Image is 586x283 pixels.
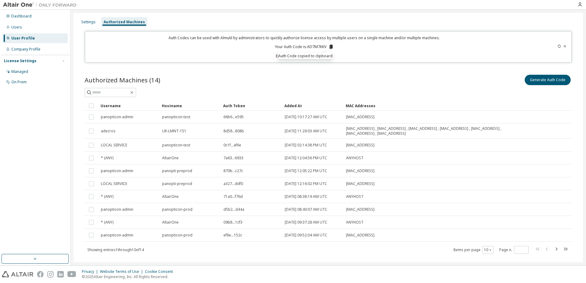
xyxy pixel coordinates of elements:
span: AltairOne [162,194,179,199]
span: [MAC_ADDRESS] [346,115,375,119]
span: ANYHOST [346,220,363,225]
span: AltairOne [162,220,179,225]
span: [MAC_ADDRESS] [346,181,375,186]
span: panopticon-admin [101,115,133,119]
span: panopticon-admin [101,233,133,238]
span: [DATE] 08:38:19 AM UTC [285,194,327,199]
span: UK-LMNT-151 [162,129,186,134]
span: 66b6...e595 [223,115,244,119]
div: License Settings [4,58,36,63]
div: Cookie Consent [145,269,177,274]
p: Your Auth Code is: AD7M7KKV [275,44,334,50]
div: User Profile [11,36,35,41]
span: LOCAL SERVICE [101,181,127,186]
div: On Prem [11,80,27,85]
div: Username [101,101,157,111]
div: Auth Token [223,101,280,111]
span: [DATE] 09:37:28 AM UTC [285,220,327,225]
span: [MAC_ADDRESS] [346,207,375,212]
div: Users [11,25,22,30]
span: panopticon-prod [162,207,192,212]
img: Altair One [3,2,80,8]
span: [MAC_ADDRESS] [346,168,375,173]
span: [DATE] 10:17:27 AM UTC [285,115,327,119]
span: panopticon-admin [101,207,133,212]
span: adecros [101,129,116,134]
span: 0c1f...af6e [223,143,241,148]
span: Items per page [453,246,494,254]
div: MAC Addresses [346,101,504,111]
span: 8d58...808b [223,129,244,134]
span: Page n. [499,246,529,254]
div: Dashboard [11,14,32,19]
div: Website Terms of Use [100,269,145,274]
span: [DATE] 02:14:38 PM UTC [285,143,327,148]
span: [DATE] 11:29:03 AM UTC [285,129,327,134]
span: d5b2...d44a [223,207,244,212]
span: [DATE] 12:05:22 PM UTC [285,168,327,173]
span: ANYHOST [346,194,363,199]
span: * (ANY) [101,156,113,160]
span: panopticon-admin [101,168,133,173]
span: panopti-preprod [162,168,192,173]
span: * (ANY) [101,220,113,225]
span: panopticon-test [162,143,190,148]
span: [DATE] 12:04:56 PM UTC [285,156,327,160]
span: * (ANY) [101,194,113,199]
span: ANYHOST [346,156,363,160]
button: 10 [484,247,492,252]
div: Authorized Machines [104,20,145,25]
div: Managed [11,69,28,74]
img: facebook.svg [37,271,44,277]
span: [MAC_ADDRESS] [346,233,375,238]
span: panopticon-prod [162,233,192,238]
div: Privacy [82,269,100,274]
span: [DATE] 12:16:02 PM UTC [285,181,327,186]
img: youtube.svg [67,271,76,277]
div: Added At [284,101,341,111]
span: Authorized Machines (14) [85,76,160,84]
span: 71a0...f76d [223,194,243,199]
span: panopticon-test [162,115,190,119]
span: 870b...c27c [223,168,243,173]
span: [MAC_ADDRESS] , [MAC_ADDRESS] , [MAC_ADDRESS] , [MAC_ADDRESS] , [MAC_ADDRESS] , [MAC_ADDRESS] , [... [346,126,504,136]
div: Settings [81,20,96,25]
span: [DATE] 08:40:07 AM UTC [285,207,327,212]
div: Hostname [162,101,218,111]
span: 09b8...1cf3 [223,220,242,225]
span: panopti-preprod [162,181,192,186]
div: Auth Code copied to clipboard [278,53,333,59]
img: instagram.svg [47,271,54,277]
p: © 2025 Altair Engineering, Inc. All Rights Reserved. [82,274,177,279]
span: LOCAL SERVICE [101,143,127,148]
span: Showing entries 1 through 10 of 14 [87,247,144,252]
img: linkedin.svg [57,271,64,277]
span: [MAC_ADDRESS] [346,143,375,148]
p: Auth Codes can be used with Almutil by administrators to quickly authorize license access by mult... [89,35,520,40]
div: Company Profile [11,47,40,52]
button: Generate Auth Code [525,75,571,85]
span: a327...ddf0 [223,181,243,186]
span: 7a63...6933 [223,156,243,160]
span: ef8e...152c [223,233,242,238]
span: AltairOne [162,156,179,160]
p: Expires in 12 minutes, 11 seconds [89,53,520,58]
span: [DATE] 09:52:04 AM UTC [285,233,327,238]
img: altair_logo.svg [2,271,33,277]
